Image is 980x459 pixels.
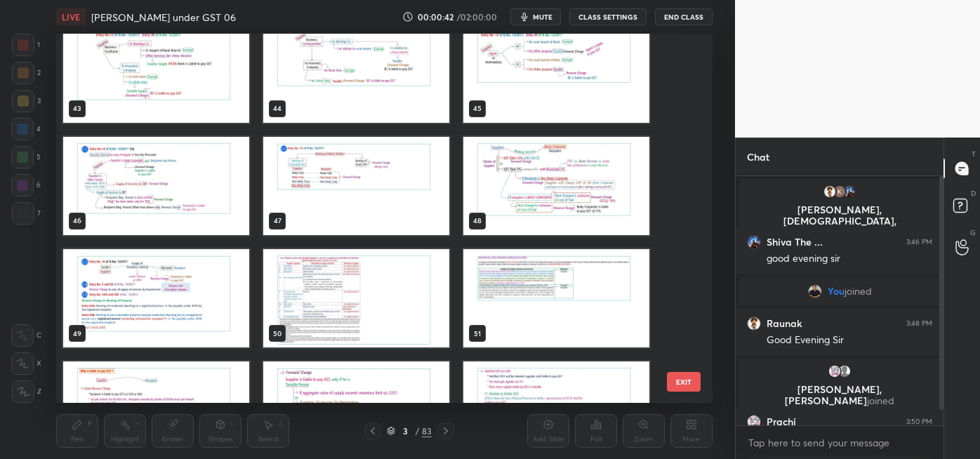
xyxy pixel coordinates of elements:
p: [PERSON_NAME], [DEMOGRAPHIC_DATA], [DEMOGRAPHIC_DATA] [748,204,932,238]
span: You [828,286,845,297]
p: D [971,188,976,199]
span: joined [845,286,872,297]
img: 35aa3488eeba4d6dbaec26c9442905b5.jpg [828,364,842,378]
img: 35aa3488eeba4d6dbaec26c9442905b5.jpg [747,415,761,429]
div: 3:48 PM [906,319,932,328]
img: b39993aebf164fab8485bba4b37b2762.jpg [808,284,822,298]
button: mute [510,8,561,25]
img: 1759573102H0CQTO.pdf [63,137,249,235]
span: joined [867,394,894,407]
div: Good Evening Sir [767,333,932,347]
div: good evening sir [767,252,932,266]
h6: Raunak [767,317,802,330]
div: 7 [12,202,41,225]
p: Chat [736,138,781,175]
h6: Prachi [767,415,796,428]
div: 83 [422,425,432,437]
img: ALm5wu3VJy16RCJT-l3qHuDaDSVnL5kTkbn8AmNlR9LY=s96-c [833,185,847,199]
p: [PERSON_NAME], [PERSON_NAME] [748,384,932,406]
img: 1759573102H0CQTO.pdf [63,249,249,347]
img: 9df085dbfdfa4123be026f3bc84b64d5.jpg [747,317,761,331]
p: T [972,149,976,159]
div: 3 [398,427,412,435]
img: 1759573102H0CQTO.pdf [463,24,649,122]
div: grid [56,34,688,403]
div: 2 [12,62,41,84]
img: default.png [837,364,852,378]
div: 4 [11,118,41,140]
div: Z [12,380,41,403]
div: 5 [11,146,41,168]
h4: [PERSON_NAME] under GST 06 [91,11,236,24]
img: 1759573102H0CQTO.pdf [463,249,649,347]
h6: Shiva The ... [767,236,823,248]
img: 1759573102H0CQTO.pdf [263,249,449,347]
div: 3 [12,90,41,112]
div: LIVE [56,8,86,25]
img: 1759573102H0CQTO.pdf [263,24,449,122]
div: X [11,352,41,375]
div: / [415,427,419,435]
div: 1 [12,34,40,56]
img: 9df085dbfdfa4123be026f3bc84b64d5.jpg [823,185,837,199]
span: mute [533,12,552,22]
img: ef9a598e6f2a4b97899f4d365c13e0b5.jpg [747,235,761,249]
div: grid [736,176,943,425]
button: End Class [655,8,713,25]
p: G [970,227,976,238]
img: 1759573102H0CQTO.pdf [263,137,449,235]
div: 6 [11,174,41,197]
span: joined [882,225,909,239]
button: CLASS SETTINGS [569,8,647,25]
div: C [11,324,41,347]
div: 3:50 PM [906,418,932,426]
button: EXIT [667,372,701,392]
img: 1759573102H0CQTO.pdf [63,24,249,122]
img: ef9a598e6f2a4b97899f4d365c13e0b5.jpg [842,185,856,199]
div: 3:46 PM [906,238,932,246]
img: 1759573102H0CQTO.pdf [463,137,649,235]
